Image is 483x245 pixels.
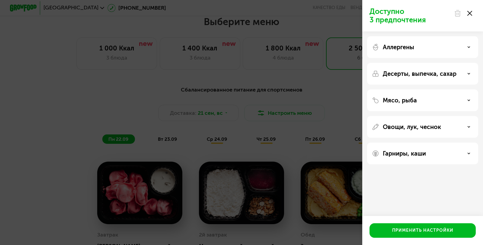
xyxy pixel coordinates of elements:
[383,150,426,157] p: Гарниры, каши
[392,227,453,234] div: Применить настройки
[383,97,417,104] p: Мясо, рыба
[383,70,456,77] p: Десерты, выпечка, сахар
[369,7,450,24] p: Доступно 3 предпочтения
[369,223,476,238] button: Применить настройки
[383,123,441,131] p: Овощи, лук, чеснок
[383,44,414,51] p: Аллергены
